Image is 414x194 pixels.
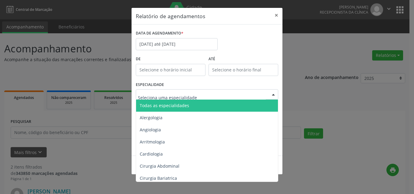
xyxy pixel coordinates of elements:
[209,54,278,64] label: ATÉ
[140,151,163,157] span: Cardiologia
[140,139,165,145] span: Arritmologia
[138,91,266,104] input: Seleciona uma especialidade
[140,163,179,169] span: Cirurgia Abdominal
[140,115,162,120] span: Alergologia
[140,127,161,133] span: Angiologia
[209,64,278,76] input: Selecione o horário final
[136,80,164,90] label: ESPECIALIDADE
[136,64,205,76] input: Selecione o horário inicial
[140,175,177,181] span: Cirurgia Bariatrica
[270,8,282,23] button: Close
[136,38,218,50] input: Selecione uma data ou intervalo
[136,12,205,20] h5: Relatório de agendamentos
[140,103,189,108] span: Todas as especialidades
[136,29,183,38] label: DATA DE AGENDAMENTO
[136,54,205,64] label: De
